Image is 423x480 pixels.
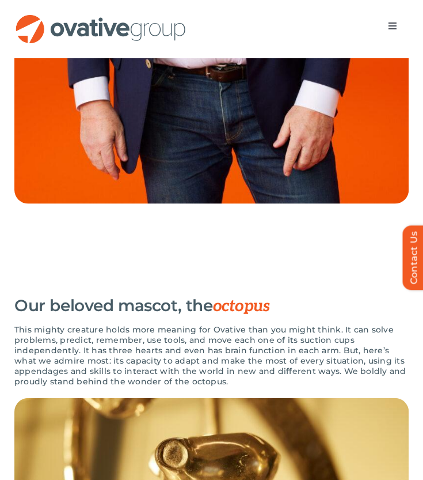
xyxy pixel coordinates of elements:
p: This mighty creature holds more meaning for Ovative than you might think. It can solve problems, ... [14,324,409,386]
span: octopus [212,296,269,315]
a: OG_Full_horizontal_RGB [14,13,187,24]
nav: Menu [376,14,409,37]
h3: Our beloved mascot, the [14,296,269,315]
